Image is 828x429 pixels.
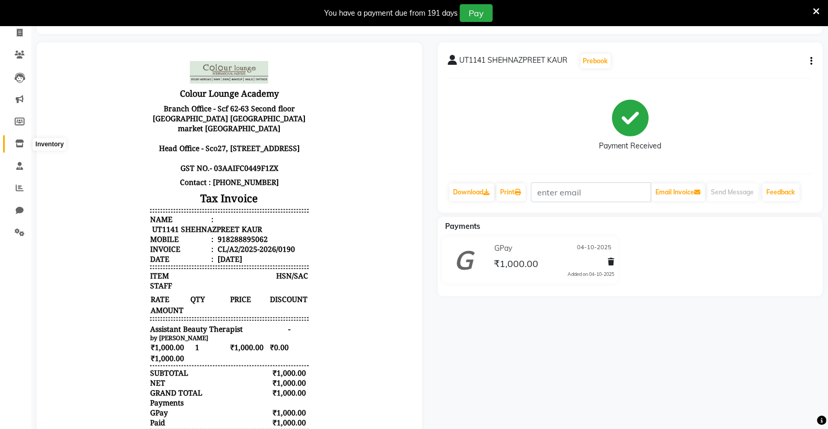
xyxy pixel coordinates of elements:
[577,243,611,254] span: 04-10-2025
[581,54,611,68] button: Prebook
[494,258,538,272] span: ₹1,000.00
[460,55,568,69] span: UT1141 SHEHNAZPREET KAUR
[164,201,166,211] span: :
[763,183,800,201] a: Feedback
[143,289,182,300] span: 1
[568,271,614,278] div: Added on 04-10-2025
[446,222,481,231] span: Payments
[103,281,161,289] small: by [PERSON_NAME]
[183,241,221,252] span: PRICE
[103,241,142,252] span: RATE
[103,315,141,325] div: SUBTOTAL
[103,49,261,122] p: Branch Office - Scf 62-63 Second floor [GEOGRAPHIC_DATA] [GEOGRAPHIC_DATA] market [GEOGRAPHIC_DAT...
[143,8,221,31] img: file_1742201531021.jpg
[223,325,262,335] div: ₹1,000.00
[223,355,262,365] div: ₹1,000.00
[164,161,166,171] span: :
[164,181,166,191] span: :
[103,191,166,201] div: Invoice
[324,8,458,19] div: You have a payment due from 191 days
[103,33,261,49] h3: Colour Lounge Academy
[164,191,166,201] span: :
[168,191,248,201] div: CL/A2/2025-2026/0190
[494,243,512,254] span: GPay
[103,171,215,181] div: UT1141 SHEHNAZPREET KAUR
[599,141,662,152] div: Payment Received
[460,4,493,22] button: Pay
[103,228,125,238] span: STAFF
[531,182,651,202] input: enter email
[103,136,261,155] h3: Tax Invoice
[103,300,142,311] span: ₹1,000.00
[103,122,261,136] p: Contact : [PHONE_NUMBER]
[707,183,758,201] button: Send Message
[168,201,195,211] div: [DATE]
[229,218,261,228] span: HSN/SAC
[183,289,221,300] span: ₹1,000.00
[103,325,118,335] div: NET
[449,183,494,201] a: Download
[133,110,163,120] b: GST NO.
[223,289,262,300] span: ₹0.00
[103,252,142,263] span: AMOUNT
[103,161,166,171] div: Name
[241,271,243,281] span: -
[223,335,262,345] div: ₹1,000.00
[103,355,121,365] span: GPay
[223,241,262,252] span: DISCOUNT
[223,365,262,375] div: ₹1,000.00
[103,365,118,375] div: Paid
[103,345,137,355] div: Payments
[103,218,122,228] span: ITEM
[103,271,196,281] span: Assistant Beauty Therapist
[652,183,705,201] button: Email Invoice
[143,241,182,252] span: QTY
[496,183,526,201] a: Print
[33,138,66,151] div: Inventory
[103,201,166,211] div: Date
[168,181,221,191] div: 918288895062
[103,181,166,191] div: Mobile
[223,315,262,325] div: ₹1,000.00
[103,289,142,300] span: ₹1,000.00
[103,335,155,345] div: GRAND TOTAL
